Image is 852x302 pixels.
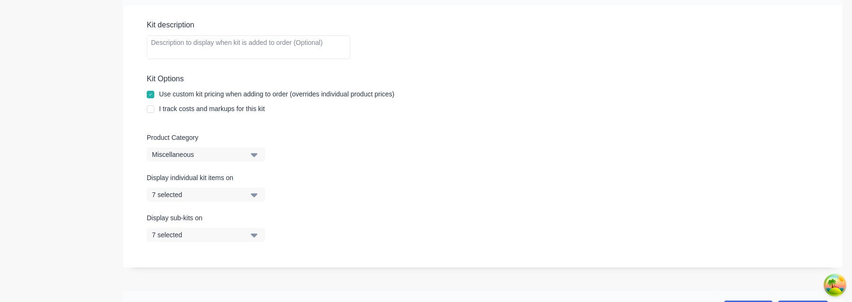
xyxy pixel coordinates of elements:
button: Open Tanstack query devtools [825,276,844,294]
button: 7 selected [147,188,265,202]
div: 7 selected [152,190,244,200]
div: Kit Options [147,73,819,85]
button: Miscellaneous [147,147,265,162]
div: 7 selected [152,230,244,240]
div: Kit description [147,19,819,31]
button: 7 selected [147,228,265,242]
label: Display sub-kits on [147,213,265,223]
div: Use custom kit pricing when adding to order (overrides individual product prices) [159,89,394,99]
div: Miscellaneous [152,150,244,160]
div: I track costs and markups for this kit [159,104,265,114]
label: Display individual kit items on [147,173,265,183]
label: Product Category [147,133,819,143]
